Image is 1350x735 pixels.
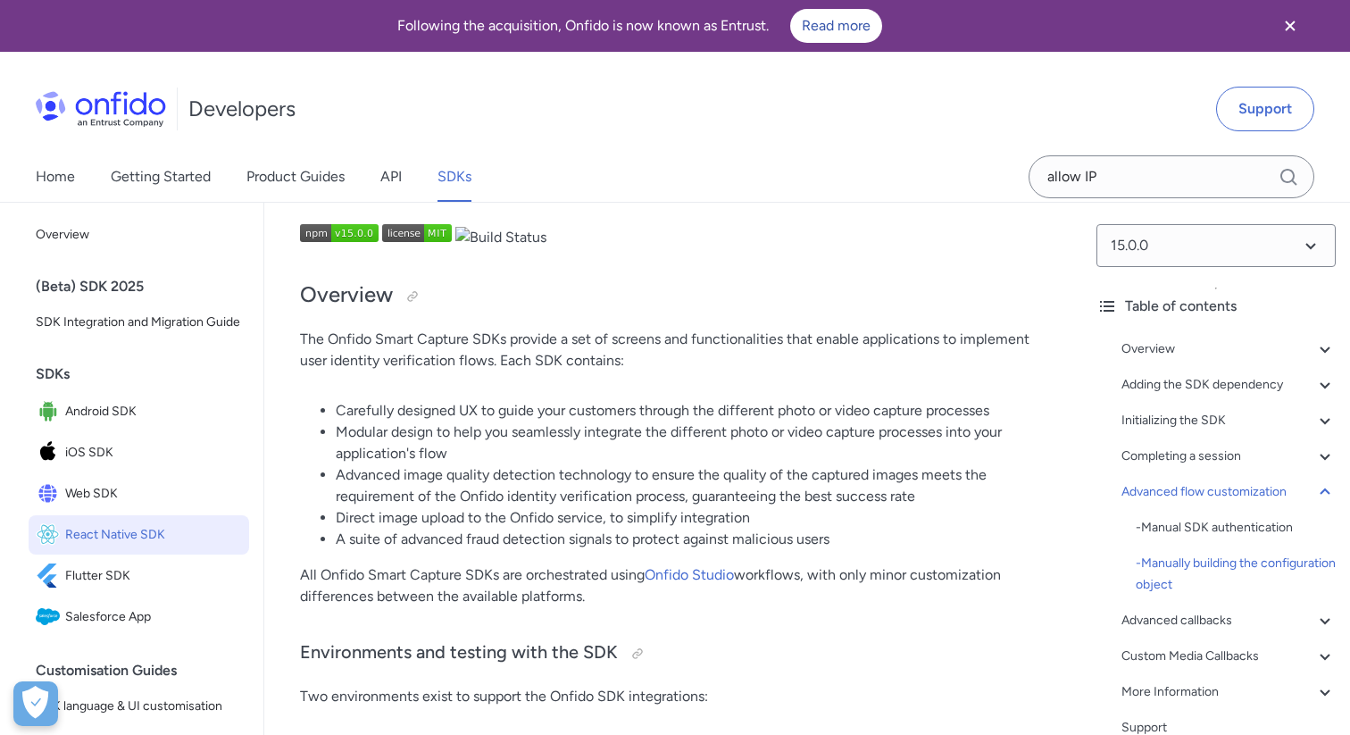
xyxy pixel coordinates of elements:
a: Onfido Studio [645,566,734,583]
a: Custom Media Callbacks [1121,646,1336,667]
img: IconReact Native SDK [36,522,65,547]
a: Product Guides [246,152,345,202]
input: Onfido search input field [1029,155,1314,198]
a: SDKs [437,152,471,202]
a: IconSalesforce AppSalesforce App [29,597,249,637]
a: IconReact Native SDKReact Native SDK [29,515,249,555]
a: IconiOS SDKiOS SDK [29,433,249,472]
div: - Manual SDK authentication [1136,517,1336,539]
a: Advanced flow customization [1121,481,1336,503]
h2: Overview [300,280,1046,311]
div: Customisation Guides [36,653,256,689]
span: Flutter SDK [65,564,242,589]
div: (Beta) SDK 2025 [36,269,256,305]
a: -Manually building the configuration object [1136,553,1336,596]
a: SDK Integration and Migration Guide [29,305,249,340]
button: Open Preferences [13,681,58,726]
img: IconiOS SDK [36,440,65,465]
div: SDKs [36,356,256,392]
a: Read more [790,9,882,43]
li: A suite of advanced fraud detection signals to protect against malicious users [336,529,1046,550]
svg: Close banner [1279,15,1301,37]
div: Table of contents [1096,296,1336,317]
li: Advanced image quality detection technology to ensure the quality of the captured images meets th... [336,464,1046,507]
button: Close banner [1257,4,1323,48]
img: Build Status [455,227,546,248]
a: Home [36,152,75,202]
a: Completing a session [1121,446,1336,467]
li: Carefully designed UX to guide your customers through the different photo or video capture processes [336,400,1046,422]
div: - Manually building the configuration object [1136,553,1336,596]
a: Overview [1121,338,1336,360]
div: Following the acquisition, Onfido is now known as Entrust. [21,9,1257,43]
img: IconFlutter SDK [36,564,65,589]
a: Adding the SDK dependency [1121,374,1336,396]
span: Android SDK [65,399,242,424]
p: The Onfido Smart Capture SDKs provide a set of screens and functionalities that enable applicatio... [300,329,1046,372]
h1: Developers [188,95,296,123]
a: Initializing the SDK [1121,410,1336,431]
a: Getting Started [111,152,211,202]
a: IconWeb SDKWeb SDK [29,474,249,514]
span: React Native SDK [65,522,242,547]
a: Support [1216,87,1314,131]
span: SDK language & UI customisation [36,696,242,717]
p: Two environments exist to support the Onfido SDK integrations: [300,686,1046,707]
a: More Information [1121,681,1336,703]
span: Web SDK [65,481,242,506]
img: IconAndroid SDK [36,399,65,424]
div: Cookie Preferences [13,681,58,726]
a: IconAndroid SDKAndroid SDK [29,392,249,431]
span: SDK Integration and Migration Guide [36,312,242,333]
span: Salesforce App [65,605,242,630]
a: Overview [29,217,249,253]
h3: Environments and testing with the SDK [300,639,1046,668]
p: All Onfido Smart Capture SDKs are orchestrated using workflows, with only minor customization dif... [300,564,1046,607]
a: Advanced callbacks [1121,610,1336,631]
a: SDK language & UI customisation [29,689,249,724]
span: Overview [36,224,242,246]
img: IconSalesforce App [36,605,65,630]
li: Direct image upload to the Onfido service, to simplify integration [336,507,1046,529]
a: -Manual SDK authentication [1136,517,1336,539]
a: API [380,152,402,202]
img: Onfido Logo [36,91,166,127]
img: npm [300,224,379,242]
img: NPM [382,224,452,242]
a: IconFlutter SDKFlutter SDK [29,556,249,596]
li: Modular design to help you seamlessly integrate the different photo or video capture processes in... [336,422,1046,464]
img: IconWeb SDK [36,481,65,506]
span: iOS SDK [65,440,242,465]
